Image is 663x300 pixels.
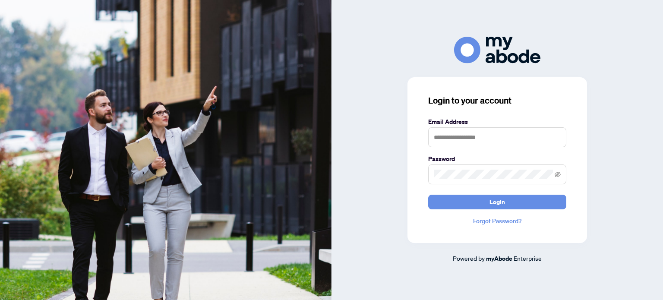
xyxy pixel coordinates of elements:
[428,216,566,226] a: Forgot Password?
[489,195,505,209] span: Login
[454,37,540,63] img: ma-logo
[453,254,485,262] span: Powered by
[428,154,566,164] label: Password
[555,171,561,177] span: eye-invisible
[486,254,512,263] a: myAbode
[428,95,566,107] h3: Login to your account
[514,254,542,262] span: Enterprise
[428,195,566,209] button: Login
[428,117,566,126] label: Email Address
